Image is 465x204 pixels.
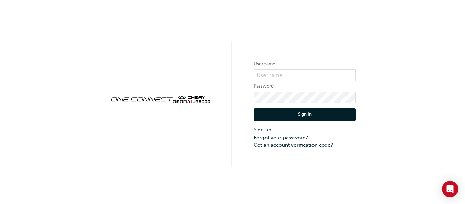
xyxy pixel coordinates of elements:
input: Username [254,69,356,81]
a: Got an account verification code? [254,141,356,149]
label: Password [254,82,356,90]
button: Sign In [254,108,356,121]
a: Forgot your password? [254,134,356,142]
img: oneconnect [109,90,211,108]
label: Username [254,60,356,68]
div: Open Intercom Messenger [442,181,458,197]
a: Sign up [254,126,356,134]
